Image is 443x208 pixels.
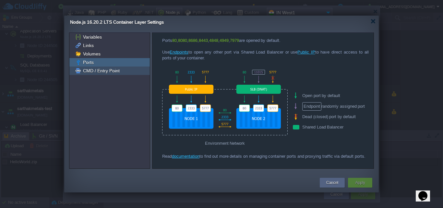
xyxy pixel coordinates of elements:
[209,38,218,43] span: 4848
[82,59,95,65] a: Ports
[293,122,378,132] div: Shared Load Balancer
[297,50,315,55] a: Public IP
[188,38,198,43] span: 8686
[416,182,437,202] iframe: chat widget
[162,153,369,159] div: Read to find out more details on managing container ports and proxying traffic via default ports.
[82,51,102,57] a: Volumes
[302,102,321,111] span: Endpoint
[293,90,378,101] div: Open port by default
[326,179,338,186] button: Cancel
[230,38,239,43] span: 7979
[293,101,378,112] div: randomly assigned port
[82,43,95,48] a: Links
[162,137,288,149] div: Environment Network
[172,154,199,159] a: documentation
[82,68,121,74] a: CMD / Entry Point
[355,179,365,186] button: Apply
[162,38,369,61] div: Ports , , , , , , are opened by default. Use to open any other port via Shared Load Balancer or u...
[220,38,229,43] span: 4949
[199,38,208,43] span: 8443
[70,19,164,25] span: Node.js 16.20.2 LTS Container Layer Settings
[82,34,103,40] a: Variables
[178,38,187,43] span: 8080
[172,38,177,43] span: 80
[293,112,378,122] div: Dead (closed) port by default
[170,50,188,55] a: Endpoints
